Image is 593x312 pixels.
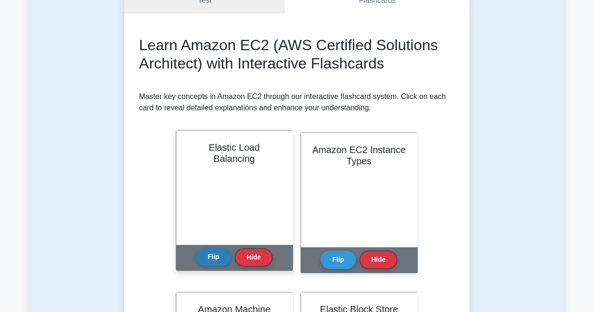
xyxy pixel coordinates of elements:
h2: Elastic Load Balancing [188,142,281,164]
p: Master key concepts in Amazon EC2 through our interactive flashcard system. Click on each card to... [139,91,454,114]
button: Hide [360,251,397,269]
button: Hide [235,248,272,266]
button: Flip [196,248,231,266]
h2: Learn Amazon EC2 (AWS Certified Solutions Architect) with Interactive Flashcards [139,36,454,72]
h2: Amazon EC2 Instance Types [312,144,406,167]
button: Flip [321,251,356,269]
